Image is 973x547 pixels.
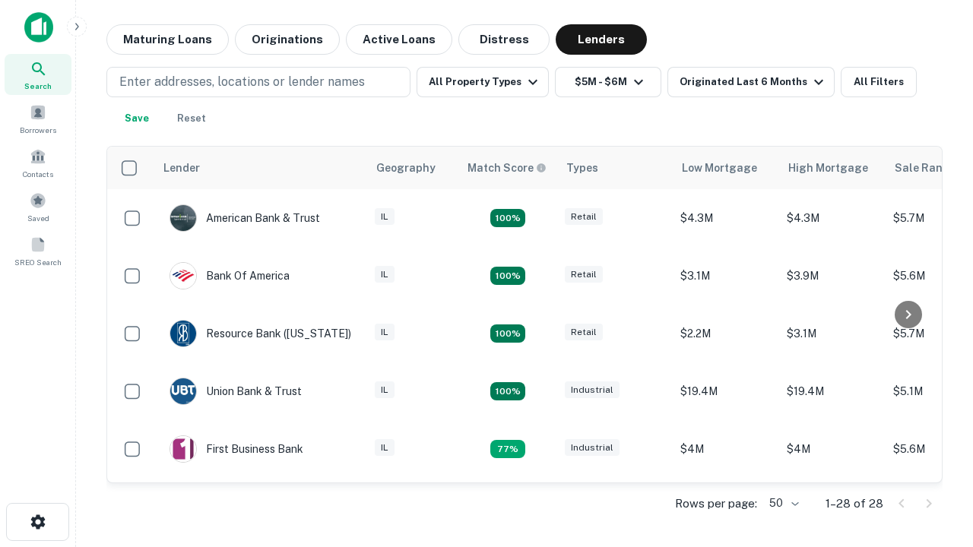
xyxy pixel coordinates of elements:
[458,147,557,189] th: Capitalize uses an advanced AI algorithm to match your search with the best lender. The match sco...
[565,381,620,399] div: Industrial
[680,73,828,91] div: Originated Last 6 Months
[170,378,196,404] img: picture
[779,478,886,536] td: $4.2M
[170,204,320,232] div: American Bank & Trust
[682,159,757,177] div: Low Mortgage
[167,103,216,134] button: Reset
[458,24,550,55] button: Distress
[565,208,603,226] div: Retail
[897,377,973,450] iframe: Chat Widget
[119,73,365,91] p: Enter addresses, locations or lender names
[556,24,647,55] button: Lenders
[763,492,801,514] div: 50
[673,189,779,247] td: $4.3M
[170,378,302,405] div: Union Bank & Trust
[555,67,661,97] button: $5M - $6M
[170,436,196,462] img: picture
[673,305,779,362] td: $2.2M
[163,159,200,177] div: Lender
[779,420,886,478] td: $4M
[346,24,452,55] button: Active Loans
[673,247,779,305] td: $3.1M
[14,256,62,268] span: SREO Search
[565,439,620,457] div: Industrial
[467,160,544,176] h6: Match Score
[5,230,71,271] a: SREO Search
[490,324,525,343] div: Matching Properties: 4, hasApolloMatch: undefined
[20,124,56,136] span: Borrowers
[565,324,603,341] div: Retail
[779,189,886,247] td: $4.3M
[673,420,779,478] td: $4M
[566,159,598,177] div: Types
[788,159,868,177] div: High Mortgage
[106,24,229,55] button: Maturing Loans
[779,305,886,362] td: $3.1M
[490,440,525,458] div: Matching Properties: 3, hasApolloMatch: undefined
[170,435,303,463] div: First Business Bank
[417,67,549,97] button: All Property Types
[779,362,886,420] td: $19.4M
[24,80,52,92] span: Search
[106,67,410,97] button: Enter addresses, locations or lender names
[5,186,71,227] a: Saved
[490,209,525,227] div: Matching Properties: 7, hasApolloMatch: undefined
[367,147,458,189] th: Geography
[375,324,395,341] div: IL
[170,205,196,231] img: picture
[375,266,395,283] div: IL
[5,54,71,95] a: Search
[235,24,340,55] button: Originations
[375,208,395,226] div: IL
[5,142,71,183] a: Contacts
[490,267,525,285] div: Matching Properties: 4, hasApolloMatch: undefined
[170,262,290,289] div: Bank Of America
[673,362,779,420] td: $19.4M
[565,266,603,283] div: Retail
[779,247,886,305] td: $3.9M
[170,263,196,289] img: picture
[154,147,367,189] th: Lender
[170,320,351,347] div: Resource Bank ([US_STATE])
[557,147,673,189] th: Types
[826,495,883,513] p: 1–28 of 28
[675,495,757,513] p: Rows per page:
[376,159,436,177] div: Geography
[23,168,53,180] span: Contacts
[673,147,779,189] th: Low Mortgage
[841,67,917,97] button: All Filters
[5,98,71,139] a: Borrowers
[667,67,835,97] button: Originated Last 6 Months
[779,147,886,189] th: High Mortgage
[375,381,395,399] div: IL
[24,12,53,43] img: capitalize-icon.png
[467,160,547,176] div: Capitalize uses an advanced AI algorithm to match your search with the best lender. The match sco...
[375,439,395,457] div: IL
[490,382,525,400] div: Matching Properties: 4, hasApolloMatch: undefined
[170,321,196,346] img: picture
[27,212,49,224] span: Saved
[113,103,161,134] button: Save your search to get updates of matches that match your search criteria.
[673,478,779,536] td: $3.9M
